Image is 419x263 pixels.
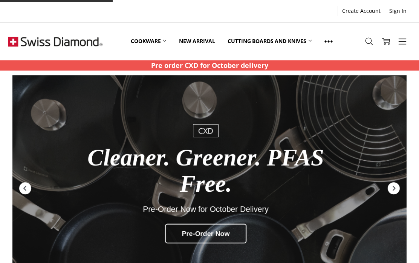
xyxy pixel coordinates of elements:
[385,6,411,16] a: Sign In
[124,25,173,58] a: Cookware
[318,25,339,58] a: Show All
[193,124,219,137] div: CXD
[151,61,268,70] strong: Pre order CXD for October delivery
[173,25,221,58] a: New arrival
[221,25,318,58] a: Cutting boards and knives
[165,224,247,243] div: Pre-Order Now
[18,181,32,195] div: Previous
[61,205,350,213] div: Pre-Order Now for October Delivery
[338,6,385,16] a: Create Account
[8,23,102,60] img: Free Shipping On Every Order
[61,145,350,197] div: Cleaner. Greener. PFAS Free.
[387,181,401,195] div: Next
